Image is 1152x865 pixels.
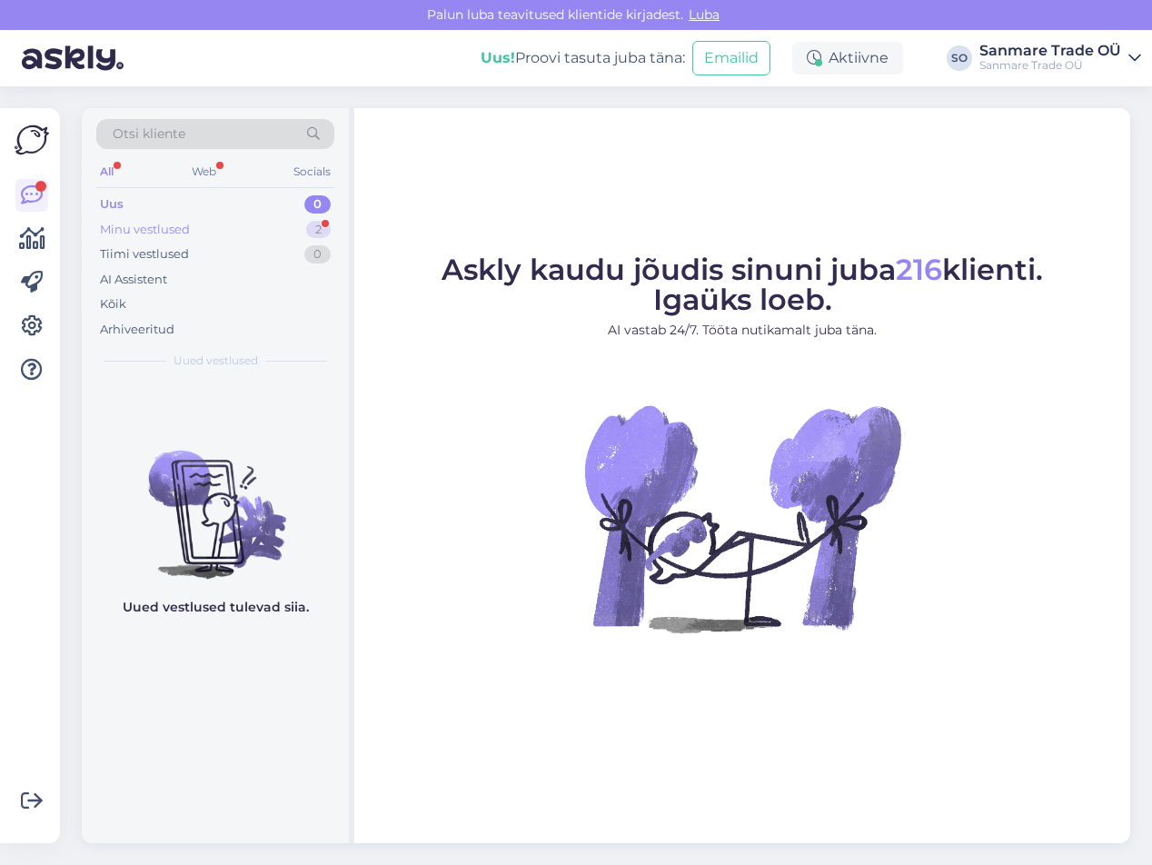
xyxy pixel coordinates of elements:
div: Minu vestlused [100,221,190,239]
b: Uus! [481,49,515,66]
div: AI Assistent [100,271,167,289]
img: Askly Logo [15,123,49,157]
span: Luba [683,6,725,23]
div: Arhiveeritud [100,321,174,339]
div: Proovi tasuta juba täna: [481,47,685,69]
div: Sanmare Trade OÜ [979,44,1121,58]
div: Tiimi vestlused [100,245,189,263]
span: 216 [896,252,942,287]
span: Uued vestlused [174,353,258,369]
div: 0 [304,245,331,263]
span: Askly kaudu jõudis sinuni juba klienti. Igaüks loeb. [442,252,1043,317]
img: No Chat active [579,354,906,681]
img: No chats [82,418,349,582]
p: Uued vestlused tulevad siia. [123,598,309,617]
button: Emailid [692,41,770,75]
div: Uus [100,195,124,214]
div: Kõik [100,295,126,313]
div: All [96,160,117,184]
a: Sanmare Trade OÜSanmare Trade OÜ [979,44,1141,73]
div: 2 [306,221,331,239]
div: Socials [290,160,334,184]
div: Aktiivne [792,42,903,75]
p: AI vastab 24/7. Tööta nutikamalt juba täna. [442,321,1043,340]
span: Otsi kliente [113,124,185,144]
div: Sanmare Trade OÜ [979,58,1121,73]
div: Web [188,160,220,184]
div: SO [947,45,972,71]
div: 0 [304,195,331,214]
